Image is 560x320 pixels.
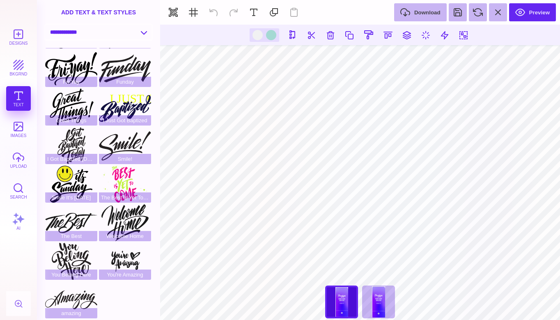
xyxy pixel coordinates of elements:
[6,209,31,234] button: AI
[509,3,556,21] button: Preview
[99,192,151,203] span: The Best Is Yet To Come
[99,154,151,164] span: Smile!
[45,231,97,241] span: The Best
[45,308,97,318] span: amazing
[45,192,97,203] span: Smile It's [DATE]
[99,115,151,126] span: I Just Got Baptized
[99,77,151,87] span: Funday
[6,55,31,80] button: bkgrnd
[99,231,151,241] span: Welcome Home
[45,154,97,164] span: I Got Baptized [DATE]
[394,3,447,21] button: Download
[45,77,97,87] span: Fri-Yay
[45,270,97,280] span: You Belong Here
[6,178,31,203] button: Search
[99,270,151,280] span: You're Amazing
[6,117,31,142] button: images
[6,148,31,172] button: upload
[45,115,97,126] span: Great Things
[6,25,31,49] button: Designs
